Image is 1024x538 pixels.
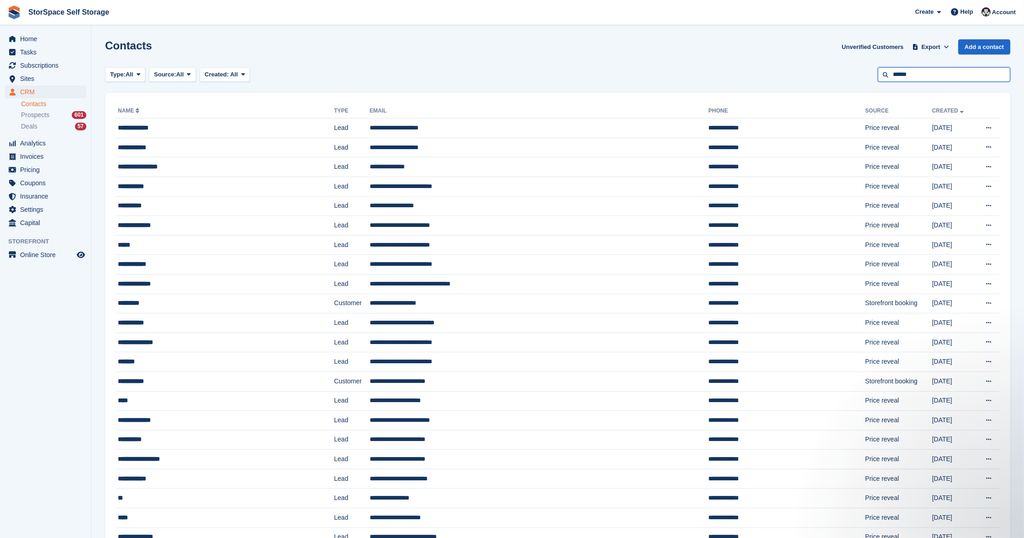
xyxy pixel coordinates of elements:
td: Price reveal [865,255,932,274]
img: stora-icon-8386f47178a22dfd0bd8f6a31ec36ba5ce8667c1dd55bd0f319d3a0aa187defe.svg [7,5,21,19]
td: Lead [334,391,370,411]
td: Lead [334,333,370,352]
span: Prospects [21,111,49,119]
span: Capital [20,216,75,229]
a: menu [5,203,86,216]
td: [DATE] [932,274,975,294]
span: Export [922,43,940,52]
a: Created [932,108,966,114]
span: Type: [110,70,126,79]
td: Lead [334,255,370,274]
a: menu [5,86,86,98]
td: [DATE] [932,255,975,274]
td: [DATE] [932,118,975,138]
a: Add a contact [958,39,1010,54]
td: [DATE] [932,196,975,216]
td: Price reveal [865,216,932,236]
td: Storefront booking [865,294,932,313]
span: Source: [154,70,176,79]
td: [DATE] [932,411,975,430]
td: Price reveal [865,391,932,411]
td: Price reveal [865,430,932,450]
span: Tasks [20,46,75,59]
td: [DATE] [932,235,975,255]
th: Phone [708,104,865,118]
td: Lead [334,235,370,255]
td: Price reveal [865,333,932,352]
span: All [176,70,184,79]
a: menu [5,137,86,150]
td: Lead [334,411,370,430]
td: [DATE] [932,138,975,157]
td: Lead [334,313,370,333]
td: Lead [334,196,370,216]
td: Lead [334,177,370,196]
td: [DATE] [932,333,975,352]
td: Price reveal [865,138,932,157]
td: Price reveal [865,313,932,333]
td: [DATE] [932,313,975,333]
a: Prospects 601 [21,110,86,120]
a: menu [5,190,86,203]
a: Unverified Customers [838,39,907,54]
span: Account [992,8,1016,17]
span: CRM [20,86,75,98]
span: Created: [205,71,229,78]
td: [DATE] [932,157,975,177]
td: [DATE] [932,430,975,450]
th: Type [334,104,370,118]
span: Subscriptions [20,59,75,72]
td: Lead [334,216,370,236]
span: Insurance [20,190,75,203]
td: [DATE] [932,294,975,313]
td: Lead [334,430,370,450]
td: Lead [334,469,370,489]
span: Home [20,32,75,45]
td: Lead [334,508,370,528]
span: All [230,71,238,78]
a: menu [5,72,86,85]
td: [DATE] [932,352,975,372]
a: menu [5,163,86,176]
a: menu [5,177,86,189]
button: Export [911,39,951,54]
td: Lead [334,489,370,508]
a: Preview store [75,249,86,260]
a: menu [5,59,86,72]
span: Settings [20,203,75,216]
span: Online Store [20,248,75,261]
a: menu [5,46,86,59]
td: [DATE] [932,371,975,391]
td: Storefront booking [865,371,932,391]
td: Lead [334,118,370,138]
button: Source: All [149,67,196,82]
td: Price reveal [865,508,932,528]
td: Price reveal [865,352,932,372]
div: 57 [75,123,86,130]
span: Storefront [8,237,91,246]
td: [DATE] [932,469,975,489]
div: 601 [72,111,86,119]
td: Lead [334,157,370,177]
a: StorSpace Self Storage [25,5,113,20]
td: Price reveal [865,157,932,177]
a: menu [5,32,86,45]
a: Contacts [21,100,86,108]
span: Sites [20,72,75,85]
span: Coupons [20,177,75,189]
span: All [126,70,133,79]
td: Price reveal [865,411,932,430]
td: [DATE] [932,489,975,508]
a: Name [118,108,141,114]
td: Lead [334,274,370,294]
button: Type: All [105,67,145,82]
a: Deals 57 [21,122,86,131]
a: menu [5,248,86,261]
td: [DATE] [932,450,975,469]
span: Create [915,7,934,16]
h1: Contacts [105,39,152,52]
td: Price reveal [865,469,932,489]
td: [DATE] [932,391,975,411]
td: Price reveal [865,118,932,138]
td: Price reveal [865,274,932,294]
